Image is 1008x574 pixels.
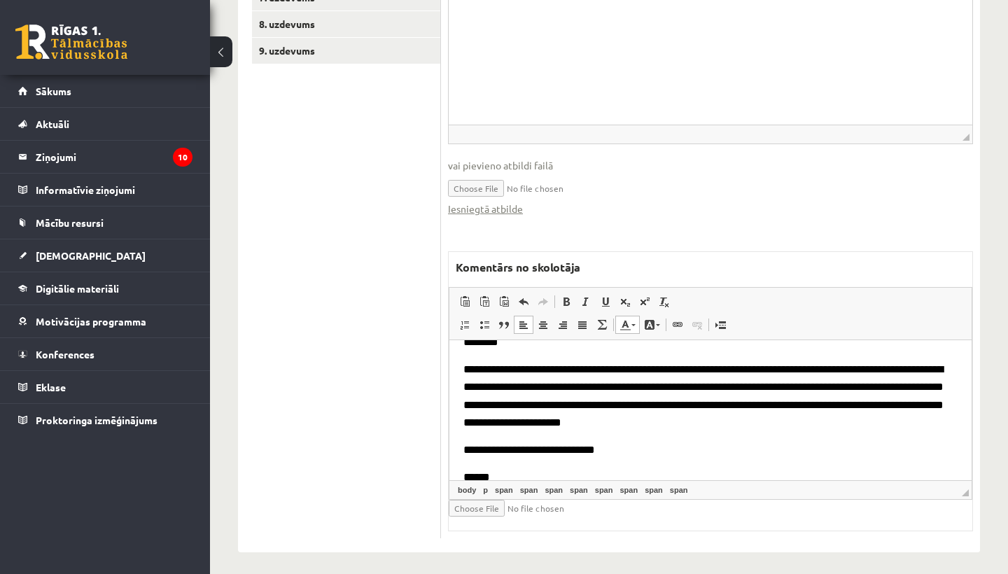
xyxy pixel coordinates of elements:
span: Mācību resursi [36,216,104,229]
a: Proktoringa izmēģinājums [18,404,192,436]
a: Iesniegtā atbilde [448,202,523,216]
a: p element [480,484,491,496]
span: Digitālie materiāli [36,282,119,295]
a: Insert Page Break for Printing [710,316,730,334]
a: Math [592,316,612,334]
span: Drag to resize [962,134,969,141]
a: Digitālie materiāli [18,272,192,304]
a: Block Quote [494,316,514,334]
a: Insert/Remove Bulleted List [475,316,494,334]
a: Motivācijas programma [18,305,192,337]
span: vai pievieno atbildi failā [448,158,973,173]
a: span element [642,484,666,496]
a: Align Right [553,316,573,334]
a: span element [667,484,691,496]
a: span element [567,484,591,496]
span: Proktoringa izmēģinājums [36,414,157,426]
a: Informatīvie ziņojumi [18,174,192,206]
a: Centre [533,316,553,334]
iframe: Rich Text Editor, wiswyg-editor-47433887096460-1760166534-98 [449,340,972,480]
legend: Ziņojumi [36,141,192,173]
a: Align Left [514,316,533,334]
span: Konferences [36,348,94,360]
a: body element [455,484,479,496]
a: Ziņojumi10 [18,141,192,173]
a: Insert/Remove Numbered List [455,316,475,334]
a: 8. uzdevums [252,11,440,37]
a: Rīgas 1. Tālmācības vidusskola [15,24,127,59]
span: Eklase [36,381,66,393]
span: Sākums [36,85,71,97]
a: Subscript [615,293,635,311]
span: Motivācijas programma [36,315,146,328]
a: Undo (⌘+Z) [514,293,533,311]
a: Aktuāli [18,108,192,140]
a: Link (⌘+K) [668,316,687,334]
a: Paste as plain text (⌘+⌥+⇧+V) [475,293,494,311]
a: Paste from Word [494,293,514,311]
span: Aktuāli [36,118,69,130]
a: Background Colour [640,316,664,334]
a: Paste (⌘+V) [455,293,475,311]
a: Underline (⌘+U) [596,293,615,311]
span: [DEMOGRAPHIC_DATA] [36,249,146,262]
a: Mācību resursi [18,206,192,239]
a: span element [592,484,616,496]
a: Superscript [635,293,654,311]
legend: Informatīvie ziņojumi [36,174,192,206]
a: Justify [573,316,592,334]
a: span element [517,484,541,496]
a: span element [542,484,566,496]
a: Remove Format [654,293,674,311]
a: Eklase [18,371,192,403]
a: Konferences [18,338,192,370]
a: Unlink [687,316,707,334]
i: 10 [173,148,192,167]
a: span element [492,484,516,496]
a: [DEMOGRAPHIC_DATA] [18,239,192,272]
span: Drag to resize [962,489,969,496]
a: Italic (⌘+I) [576,293,596,311]
a: Text Colour [615,316,640,334]
a: Redo (⌘+Y) [533,293,553,311]
label: Komentārs no skolotāja [449,252,587,283]
a: Sākums [18,75,192,107]
a: 9. uzdevums [252,38,440,64]
a: span element [617,484,640,496]
a: Bold (⌘+B) [556,293,576,311]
